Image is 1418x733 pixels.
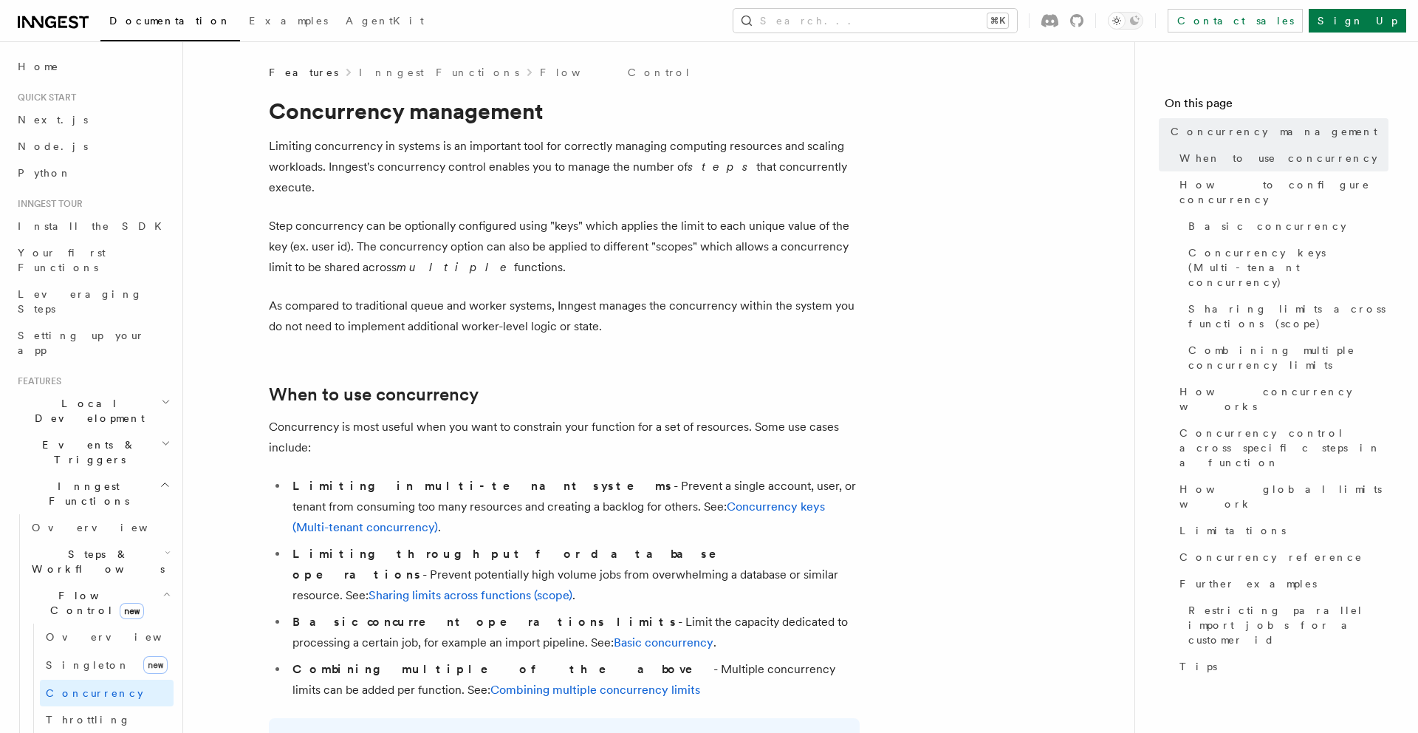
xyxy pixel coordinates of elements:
[1179,659,1217,674] span: Tips
[12,479,160,508] span: Inngest Functions
[46,714,131,726] span: Throttling
[12,160,174,186] a: Python
[18,288,143,315] span: Leveraging Steps
[18,247,106,273] span: Your first Functions
[12,375,61,387] span: Features
[12,322,174,364] a: Setting up your app
[1182,296,1388,337] a: Sharing limits across functions (scope)
[540,65,691,80] a: Flow Control
[1179,550,1363,565] span: Concurrency reference
[1179,384,1388,414] span: How concurrency works
[18,167,72,179] span: Python
[614,635,713,650] a: Basic concurrency
[1188,219,1346,233] span: Basic concurrency
[1108,12,1143,30] button: Toggle dark mode
[12,432,174,473] button: Events & Triggers
[292,662,713,676] strong: Combining multiple of the above
[1182,597,1388,653] a: Restricting parallel import jobs for a customer id
[1179,177,1388,207] span: How to configure concurrency
[18,114,88,126] span: Next.js
[288,476,860,538] li: - Prevent a single account, user, or tenant from consuming too many resources and creating a back...
[1174,378,1388,420] a: How concurrency works
[12,92,76,103] span: Quick start
[1179,523,1286,538] span: Limitations
[292,615,678,629] strong: Basic concurrent operations limits
[346,15,424,27] span: AgentKit
[40,650,174,680] a: Singletonnew
[120,603,144,619] span: new
[288,612,860,653] li: - Limit the capacity dedicated to processing a certain job, for example an import pipeline. See: .
[1182,337,1388,378] a: Combining multiple concurrency limits
[18,220,171,232] span: Install the SDK
[288,659,860,700] li: - Multiple concurrency limits can be added per function. See:
[12,437,161,467] span: Events & Triggers
[359,65,519,80] a: Inngest Functions
[1188,603,1388,647] span: Restricting parallel import jobs for a customer id
[1174,570,1388,597] a: Further examples
[1309,9,1406,33] a: Sign Up
[369,588,572,602] a: Sharing limits across functions (scope)
[26,588,162,618] span: Flow Control
[12,106,174,133] a: Next.js
[269,417,860,458] p: Concurrency is most useful when you want to constrain your function for a set of resources. Some ...
[337,4,433,40] a: AgentKit
[240,4,337,40] a: Examples
[18,140,88,152] span: Node.js
[1171,124,1377,139] span: Concurrency management
[26,514,174,541] a: Overview
[1174,420,1388,476] a: Concurrency control across specific steps in a function
[12,133,174,160] a: Node.js
[269,98,860,124] h1: Concurrency management
[143,656,168,674] span: new
[1179,426,1388,470] span: Concurrency control across specific steps in a function
[12,53,174,80] a: Home
[269,296,860,337] p: As compared to traditional queue and worker systems, Inngest manages the concurrency within the s...
[12,396,161,426] span: Local Development
[12,390,174,432] button: Local Development
[1174,476,1388,517] a: How global limits work
[32,522,184,533] span: Overview
[1188,301,1388,331] span: Sharing limits across functions (scope)
[12,473,174,514] button: Inngest Functions
[1182,213,1388,239] a: Basic concurrency
[1174,544,1388,570] a: Concurrency reference
[1165,118,1388,145] a: Concurrency management
[490,683,700,697] a: Combining multiple concurrency limits
[1179,151,1377,166] span: When to use concurrency
[1182,239,1388,296] a: Concurrency keys (Multi-tenant concurrency)
[987,13,1008,28] kbd: ⌘K
[46,687,143,699] span: Concurrency
[688,160,756,174] em: steps
[292,547,737,582] strong: Limiting throughput for database operations
[269,216,860,278] p: Step concurrency can be optionally configured using "keys" which applies the limit to each unique...
[269,65,338,80] span: Features
[249,15,328,27] span: Examples
[288,544,860,606] li: - Prevent potentially high volume jobs from overwhelming a database or similar resource. See: .
[26,541,174,582] button: Steps & Workflows
[1174,145,1388,171] a: When to use concurrency
[40,706,174,733] a: Throttling
[18,330,145,356] span: Setting up your app
[40,680,174,706] a: Concurrency
[12,198,83,210] span: Inngest tour
[46,631,198,643] span: Overview
[269,384,479,405] a: When to use concurrency
[1179,482,1388,511] span: How global limits work
[1174,171,1388,213] a: How to configure concurrency
[100,4,240,41] a: Documentation
[12,281,174,322] a: Leveraging Steps
[1174,653,1388,680] a: Tips
[397,260,514,274] em: multiple
[40,624,174,650] a: Overview
[269,136,860,198] p: Limiting concurrency in systems is an important tool for correctly managing computing resources a...
[1165,95,1388,118] h4: On this page
[292,479,674,493] strong: Limiting in multi-tenant systems
[46,659,130,671] span: Singleton
[1188,245,1388,290] span: Concurrency keys (Multi-tenant concurrency)
[1168,9,1303,33] a: Contact sales
[26,582,174,624] button: Flow Controlnew
[1179,576,1317,591] span: Further examples
[1188,343,1388,372] span: Combining multiple concurrency limits
[1174,517,1388,544] a: Limitations
[733,9,1017,33] button: Search...⌘K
